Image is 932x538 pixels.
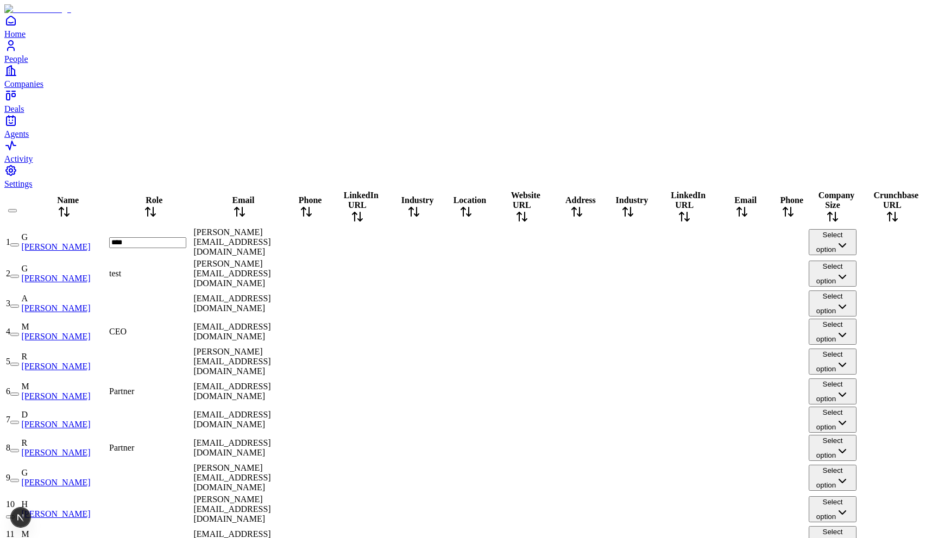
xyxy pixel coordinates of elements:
span: Website URL [511,191,540,210]
span: Industry [401,195,434,205]
a: [PERSON_NAME] [21,478,90,487]
span: [PERSON_NAME][EMAIL_ADDRESS][DOMAIN_NAME] [193,495,270,523]
span: 6 [6,387,10,396]
a: [PERSON_NAME] [21,332,90,341]
div: G [21,264,107,274]
span: Home [4,29,26,39]
span: Deals [4,104,24,113]
span: 3 [6,299,10,308]
span: Partner [109,387,134,396]
span: Phone [780,195,803,205]
a: Agents [4,114,928,138]
a: People [4,39,928,64]
span: Email [734,195,757,205]
span: Partner [109,443,134,452]
img: Item Brain Logo [4,4,71,14]
span: Phone [299,195,322,205]
a: [PERSON_NAME] [21,448,90,457]
span: Crunchbase URL [874,191,919,210]
span: 1 [6,237,10,246]
span: Agents [4,129,29,138]
span: Settings [4,179,33,188]
span: Name [57,195,79,205]
div: R [21,438,107,448]
div: D [21,410,107,420]
span: Activity [4,154,33,163]
span: Company Size [818,191,855,210]
span: 8 [6,443,10,452]
div: M [21,382,107,391]
div: G [21,232,107,242]
span: 10 [6,499,15,509]
a: [PERSON_NAME] [21,420,90,429]
span: [PERSON_NAME][EMAIL_ADDRESS][DOMAIN_NAME] [193,259,270,288]
a: [PERSON_NAME] [21,391,90,401]
span: 9 [6,473,10,482]
span: test [109,269,121,278]
span: [EMAIL_ADDRESS][DOMAIN_NAME] [193,438,270,457]
a: Home [4,14,928,39]
span: [PERSON_NAME][EMAIL_ADDRESS][DOMAIN_NAME] [193,463,270,492]
div: H [21,499,107,509]
span: [EMAIL_ADDRESS][DOMAIN_NAME] [193,322,270,341]
span: 4 [6,327,10,336]
a: [PERSON_NAME] [21,274,90,283]
a: [PERSON_NAME] [21,242,90,251]
span: [EMAIL_ADDRESS][DOMAIN_NAME] [193,294,270,313]
span: LinkedIn URL [671,191,706,210]
span: [PERSON_NAME][EMAIL_ADDRESS][DOMAIN_NAME] [193,227,270,256]
a: Companies [4,64,928,88]
span: CEO [109,327,127,336]
span: [EMAIL_ADDRESS][DOMAIN_NAME] [193,410,270,429]
span: Role [146,195,162,205]
span: Industry [616,195,648,205]
span: People [4,54,28,64]
a: [PERSON_NAME] [21,303,90,313]
span: Companies [4,79,43,88]
a: Settings [4,164,928,188]
a: Deals [4,89,928,113]
span: Address [565,195,596,205]
a: [PERSON_NAME] [21,509,90,518]
span: 7 [6,415,10,424]
span: LinkedIn URL [344,191,379,210]
div: M [21,322,107,332]
div: G [21,468,107,478]
div: R [21,352,107,362]
a: [PERSON_NAME] [21,362,90,371]
div: A [21,294,107,303]
span: Email [232,195,254,205]
span: 5 [6,357,10,366]
span: [PERSON_NAME][EMAIL_ADDRESS][DOMAIN_NAME] [193,347,270,376]
span: Location [454,195,486,205]
a: Activity [4,139,928,163]
span: [EMAIL_ADDRESS][DOMAIN_NAME] [193,382,270,401]
span: 2 [6,269,10,278]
